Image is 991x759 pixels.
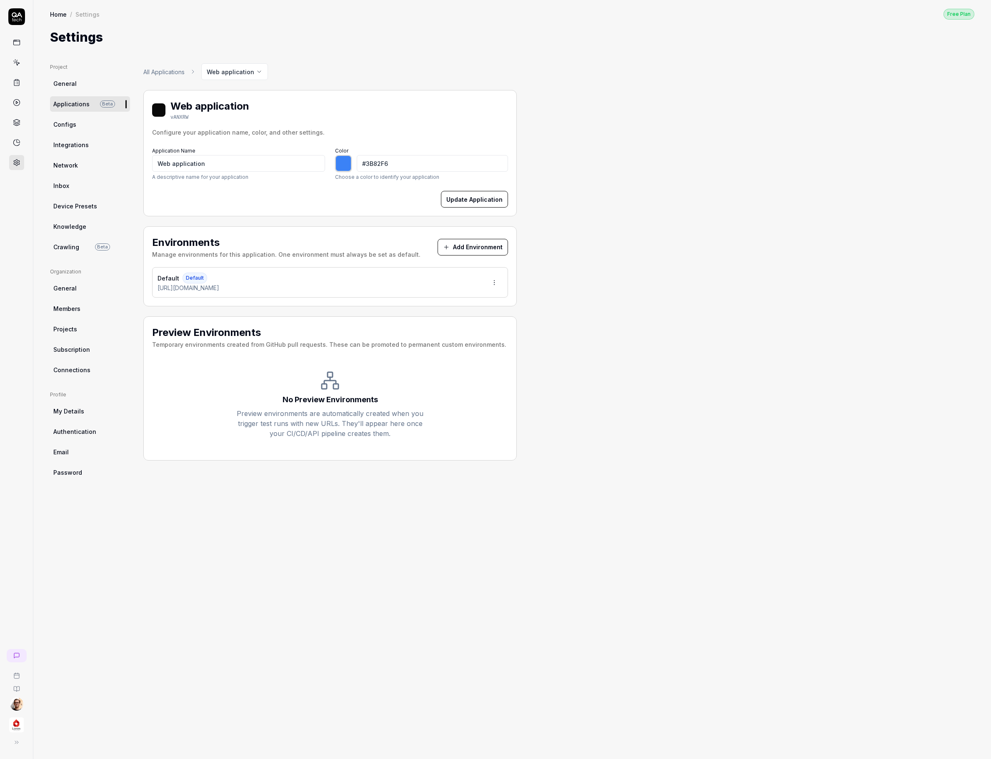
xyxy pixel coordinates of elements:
span: General [53,284,77,293]
button: Add Environment [438,239,508,256]
label: Application Name [152,148,195,154]
span: Inbox [53,181,69,190]
a: Documentation [3,679,30,692]
a: Subscription [50,342,130,357]
a: New conversation [7,649,27,662]
span: Default [183,273,207,283]
div: Configure your application name, color, and other settings. [152,128,508,137]
span: Authentication [53,427,96,436]
a: General [50,281,130,296]
img: 704fe57e-bae9-4a0d-8bcb-c4203d9f0bb2.jpeg [10,697,23,711]
a: Network [50,158,130,173]
div: Organization [50,268,130,276]
div: vANXRW [170,114,249,121]
div: Free Plan [943,9,974,20]
span: Email [53,448,69,456]
img: Demo Org To Copy Logo [9,717,24,732]
div: Profile [50,391,130,398]
span: Members [53,304,80,313]
div: / [70,10,72,18]
span: Knowledge [53,222,86,231]
button: Web application [201,63,268,80]
a: All Applications [143,68,185,76]
h2: Preview Environments [152,325,506,340]
span: Integrations [53,140,89,149]
input: My Application [152,155,325,172]
a: My Details [50,403,130,419]
a: CrawlingBeta [50,239,130,255]
div: No Preview Environments [283,394,378,405]
a: ApplicationsBeta [50,96,130,112]
span: Password [53,468,82,477]
a: Email [50,444,130,460]
span: Crawling [53,243,79,251]
button: Demo Org To Copy Logo [3,711,30,734]
p: Choose a color to identify your application [335,173,508,181]
div: Settings [75,10,100,18]
div: Preview environments are automatically created when you trigger test runs with new URLs. They'll ... [237,408,423,438]
h1: Settings [50,28,103,47]
p: A descriptive name for your application [152,173,325,181]
span: Default [158,274,179,283]
input: #3B82F6 [357,155,508,172]
a: Knowledge [50,219,130,234]
a: Authentication [50,424,130,439]
a: Integrations [50,137,130,153]
a: Home [50,10,67,18]
div: Project [50,63,130,71]
span: Applications [53,100,90,108]
button: Free Plan [943,8,974,20]
h2: Web application [170,99,249,114]
a: Connections [50,362,130,378]
span: General [53,79,77,88]
span: Beta [100,100,115,108]
a: Inbox [50,178,130,193]
span: [URL][DOMAIN_NAME] [158,283,219,292]
a: Members [50,301,130,316]
h2: Environments [152,235,420,250]
a: Password [50,465,130,480]
button: Update Application [441,191,508,208]
label: Color [335,148,348,154]
a: General [50,76,130,91]
a: Book a call with us [3,666,30,679]
div: Temporary environments created from GitHub pull requests. These can be promoted to permanent cust... [152,340,506,349]
span: My Details [53,407,84,416]
span: Beta [95,243,110,250]
span: Device Presets [53,202,97,210]
span: Connections [53,366,90,374]
span: Web application [207,68,254,76]
span: Projects [53,325,77,333]
a: Projects [50,321,130,337]
span: Subscription [53,345,90,354]
span: Network [53,161,78,170]
span: Configs [53,120,76,129]
a: Configs [50,117,130,132]
a: Device Presets [50,198,130,214]
div: Manage environments for this application. One environment must always be set as default. [152,250,420,259]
